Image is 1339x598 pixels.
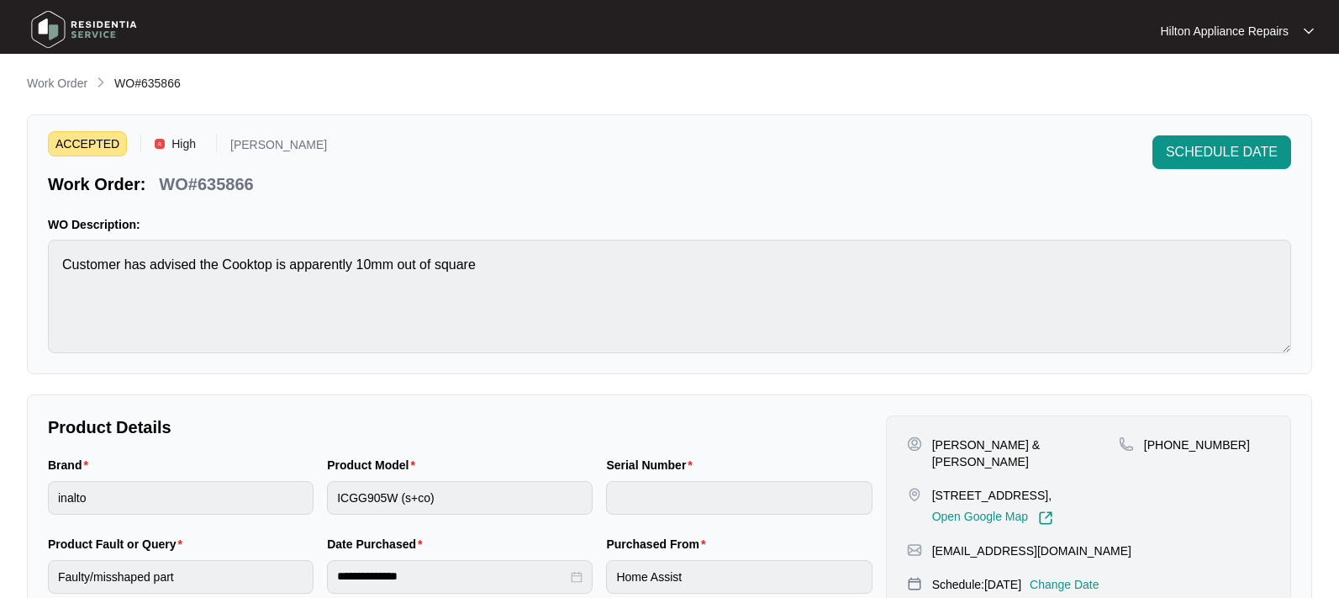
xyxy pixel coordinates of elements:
span: WO#635866 [114,77,181,90]
input: Product Fault or Query [48,560,314,594]
img: Link-External [1038,511,1053,526]
input: Serial Number [606,481,872,515]
textarea: Customer has advised the Cooktop is apparently 10mm out of square [48,240,1291,353]
label: Brand [48,457,95,474]
p: Change Date [1030,576,1099,593]
span: High [165,131,203,156]
input: Purchased From [606,560,872,594]
label: Product Model [327,457,422,474]
img: map-pin [1119,437,1134,452]
input: Product Model [327,481,593,515]
a: Work Order [24,75,91,93]
p: WO#635866 [159,172,253,196]
img: residentia service logo [25,4,143,55]
p: Work Order: [48,172,145,196]
p: [PERSON_NAME] & [PERSON_NAME] [932,437,1119,470]
img: map-pin [907,542,922,558]
input: Brand [48,481,314,515]
img: map-pin [907,487,922,502]
p: [PHONE_NUMBER] [1144,437,1250,453]
p: [EMAIL_ADDRESS][DOMAIN_NAME] [932,542,1131,559]
p: Work Order [27,75,87,92]
span: SCHEDULE DATE [1166,142,1278,162]
label: Serial Number [606,457,698,474]
input: Date Purchased [337,568,567,585]
img: user-pin [907,437,922,452]
img: chevron-right [94,76,108,89]
p: WO Description: [48,216,1291,233]
p: [PERSON_NAME] [230,139,327,156]
img: Vercel Logo [155,139,165,149]
button: SCHEDULE DATE [1152,135,1291,169]
label: Date Purchased [327,536,429,553]
img: map-pin [907,576,922,591]
span: ACCEPTED [48,131,127,156]
a: Open Google Map [932,511,1053,526]
p: Hilton Appliance Repairs [1160,23,1289,40]
p: Product Details [48,415,872,439]
label: Purchased From [606,536,712,553]
img: dropdown arrow [1304,27,1314,35]
p: [STREET_ADDRESS], [932,487,1053,504]
p: Schedule: [DATE] [932,576,1021,593]
label: Product Fault or Query [48,536,189,553]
